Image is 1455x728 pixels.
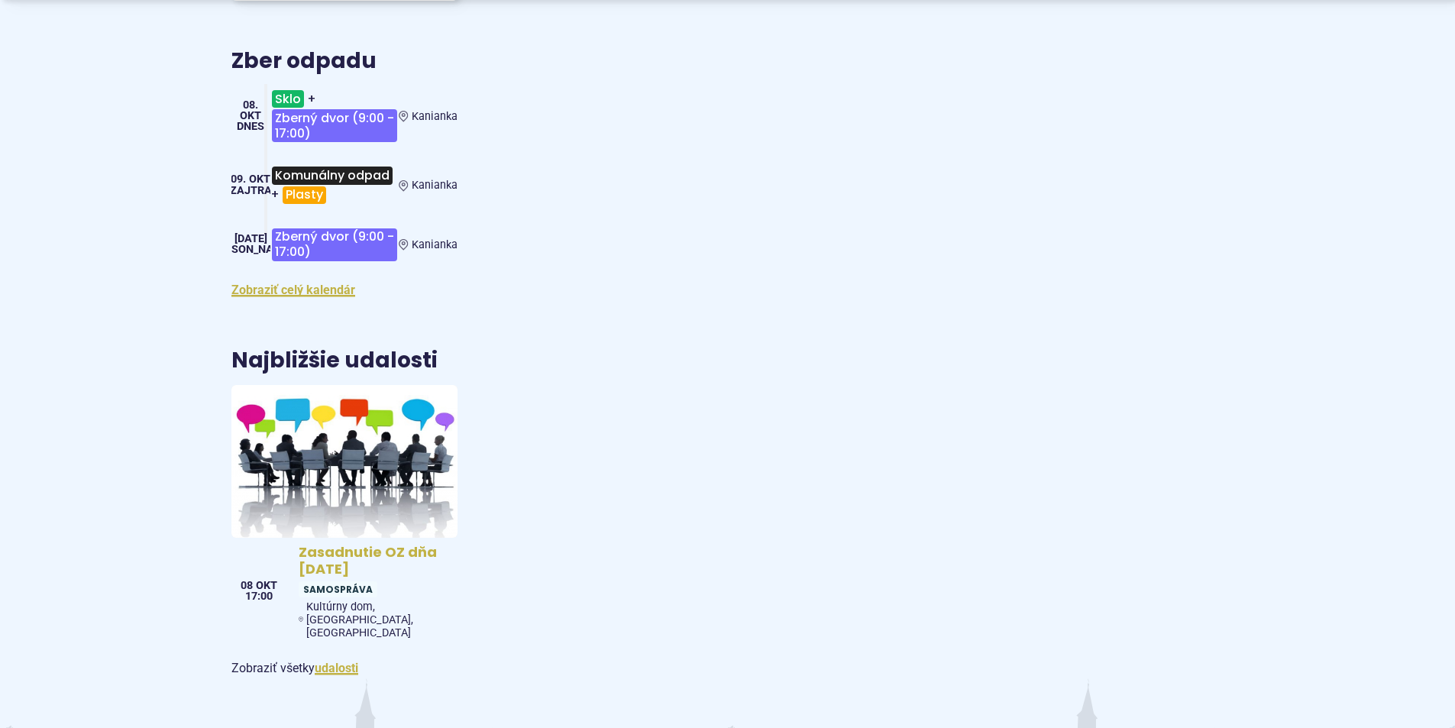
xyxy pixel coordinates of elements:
span: Plasty [283,186,326,204]
span: Zberný dvor (9:00 - 17:00) [272,228,397,261]
span: [PERSON_NAME] [209,243,293,256]
span: Sklo [272,90,304,108]
a: Zasadnutie OZ dňa [DATE] SamosprávaKultúrny dom, [GEOGRAPHIC_DATA], [GEOGRAPHIC_DATA] 08 okt 17:00 [231,385,458,645]
span: 09. okt [231,173,270,186]
span: 17:00 [241,591,277,602]
span: Zberný dvor (9:00 - 17:00) [272,109,397,142]
span: Dnes [237,120,264,133]
a: Zberný dvor (9:00 - 17:00) Kanianka [DATE] [PERSON_NAME] [231,222,458,267]
h3: Zber odpadu [231,50,458,73]
span: [DATE] [234,232,267,245]
a: Sklo+Zberný dvor (9:00 - 17:00) Kanianka 08. okt Dnes [231,84,458,148]
span: Zajtra [230,184,272,197]
span: Komunálny odpad [272,167,393,184]
p: Zobraziť všetky [231,658,458,678]
span: Kanianka [412,238,458,251]
a: Zobraziť všetky udalosti [315,661,358,675]
h4: Zasadnutie OZ dňa [DATE] [299,544,451,578]
a: Zobraziť celý kalendár [231,283,355,297]
span: Kanianka [412,110,458,123]
h3: + [270,84,399,148]
h3: + [270,160,399,209]
a: Komunálny odpad+Plasty Kanianka 09. okt Zajtra [231,160,458,209]
span: 08 [241,581,253,591]
h3: Najbližšie udalosti [231,349,438,373]
span: Samospráva [299,581,377,597]
span: Kanianka [412,179,458,192]
span: Kultúrny dom, [GEOGRAPHIC_DATA], [GEOGRAPHIC_DATA] [306,600,451,639]
span: 08. okt [240,99,261,122]
span: okt [256,581,277,591]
